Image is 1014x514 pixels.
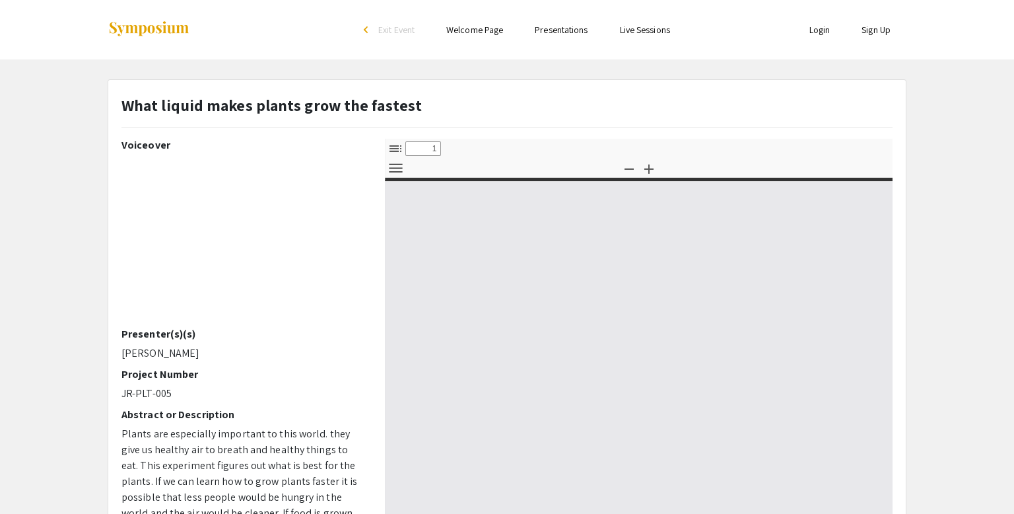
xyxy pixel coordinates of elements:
[620,24,670,36] a: Live Sessions
[121,94,422,116] strong: What liquid makes plants grow the fastest
[121,368,365,381] h2: Project Number
[121,328,365,340] h2: Presenter(s)(s)
[862,24,891,36] a: Sign Up
[378,24,415,36] span: Exit Event
[121,408,365,421] h2: Abstract or Description
[446,24,503,36] a: Welcome Page
[535,24,588,36] a: Presentations
[809,24,830,36] a: Login
[405,141,441,156] input: Page
[121,386,365,402] p: JR-PLT-005
[384,159,407,178] button: Tools
[108,20,190,38] img: Symposium by ForagerOne
[618,159,640,178] button: Zoom Out
[638,159,660,178] button: Zoom In
[364,26,372,34] div: arrow_back_ios
[121,346,365,361] p: [PERSON_NAME]
[121,139,365,151] h2: Voiceover
[384,139,407,158] button: Toggle Sidebar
